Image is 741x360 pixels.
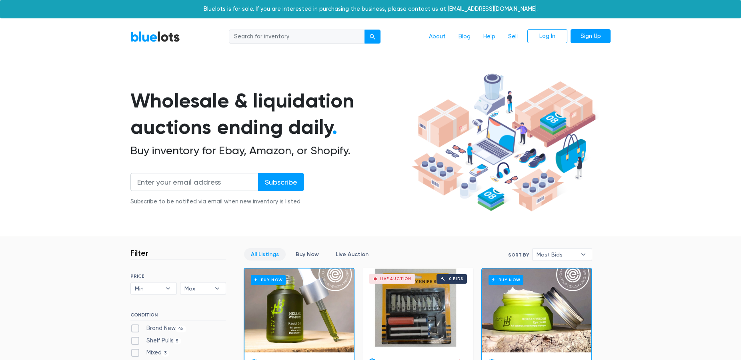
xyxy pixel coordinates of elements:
label: Sort By [508,251,529,259]
h6: Buy Now [489,275,523,285]
a: Blog [452,29,477,44]
span: 5 [174,338,181,344]
a: Sell [502,29,524,44]
b: ▾ [160,282,176,294]
b: ▾ [575,249,592,261]
label: Mixed [130,348,169,357]
a: Buy Now [244,269,354,352]
a: About [423,29,452,44]
b: ▾ [209,282,226,294]
span: Min [135,282,161,294]
h2: Buy inventory for Ebay, Amazon, or Shopify. [130,144,409,157]
a: Log In [527,29,567,44]
h6: Buy Now [251,275,286,285]
a: Buy Now [482,269,591,352]
h3: Filter [130,248,148,258]
input: Search for inventory [229,30,365,44]
a: Live Auction 0 bids [362,268,473,352]
img: hero-ee84e7d0318cb26816c560f6b4441b76977f77a177738b4e94f68c95b2b83dbb.png [409,70,599,215]
a: Live Auction [329,248,375,261]
h6: PRICE [130,273,226,279]
a: Help [477,29,502,44]
span: Max [184,282,211,294]
a: Sign Up [571,29,611,44]
span: . [332,115,337,139]
a: Buy Now [289,248,326,261]
input: Enter your email address [130,173,258,191]
h6: CONDITION [130,312,226,321]
label: Shelf Pulls [130,336,181,345]
span: Most Bids [537,249,577,261]
a: BlueLots [130,31,180,42]
label: Brand New [130,324,186,333]
a: All Listings [244,248,286,261]
h1: Wholesale & liquidation auctions ending daily [130,88,409,141]
span: 45 [176,326,186,332]
div: Subscribe to be notified via email when new inventory is listed. [130,197,304,206]
span: 3 [162,350,169,357]
div: 0 bids [449,277,463,281]
input: Subscribe [258,173,304,191]
div: Live Auction [380,277,411,281]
